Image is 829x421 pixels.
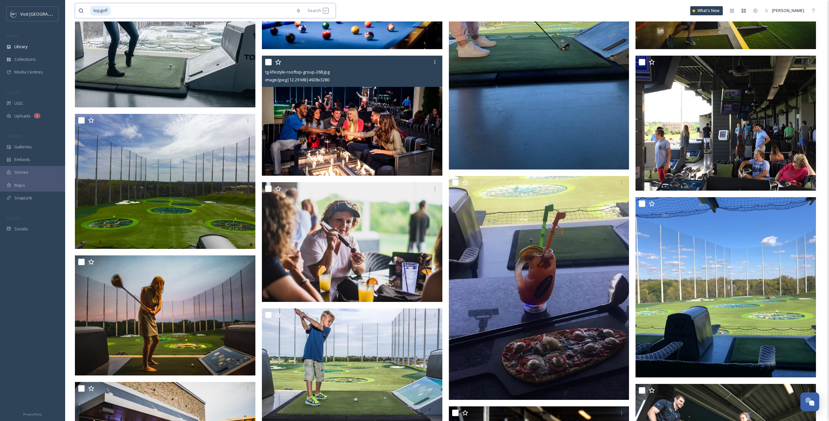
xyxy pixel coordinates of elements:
button: Open Chat [800,392,819,411]
span: image/jpeg | 12.29 MB | 4928 x 3280 [265,77,329,83]
a: [PERSON_NAME] [761,4,808,17]
span: [PERSON_NAME] [772,7,804,13]
span: Embeds [14,156,30,163]
a: What's New [690,6,723,15]
span: COLLECT [7,90,21,95]
span: MEDIA [7,34,18,38]
img: topgolf_kc-389.jpg [75,255,255,375]
span: UGC [14,100,23,106]
img: sedwardskc-topgolf1.jpg [449,176,629,400]
a: Privacy Policy [23,410,42,418]
span: Uploads [14,113,31,119]
span: Galleries [14,144,32,150]
img: topgolf_kc-354.jpg [262,182,442,302]
img: Yearround Fun at Topgolf.JPG [636,56,816,191]
img: FullSizeRender.jpg [75,114,255,249]
img: c3es6xdrejuflcaqpovn.png [10,11,17,17]
span: Maps [14,182,25,188]
span: Privacy Policy [23,412,42,416]
span: Collections [14,56,36,62]
span: WIDGETS [7,134,21,139]
span: Library [14,44,27,50]
span: Stories [14,169,28,175]
span: Socials [14,226,28,232]
span: tg-lifestyle-rooftop-group-268.jpg [265,69,330,75]
div: 1 [34,113,40,118]
span: Visit [GEOGRAPHIC_DATA] [20,11,71,17]
img: tg-lifestyle-rooftop-group-268.jpg [262,56,442,176]
span: SOCIALS [7,216,20,221]
span: Media Centres [14,69,43,75]
span: SnapLink [14,195,32,201]
span: topgolf [90,6,111,15]
img: Sedwardskc-Topgolf3.JPG [636,197,816,377]
div: Search [304,4,332,17]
